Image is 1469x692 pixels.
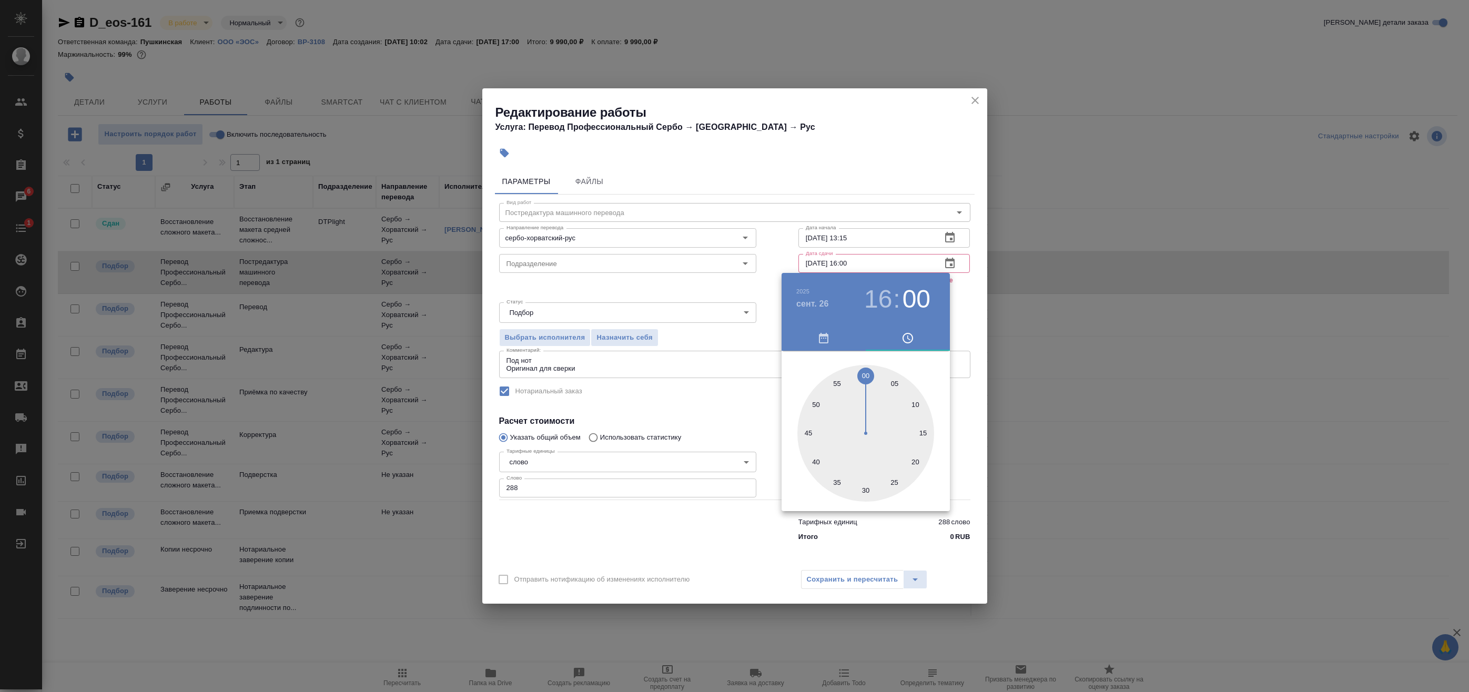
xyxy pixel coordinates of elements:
[903,284,930,314] button: 00
[864,284,892,314] button: 16
[796,288,809,294] button: 2025
[893,284,900,314] h3: :
[796,298,829,310] button: сент. 26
